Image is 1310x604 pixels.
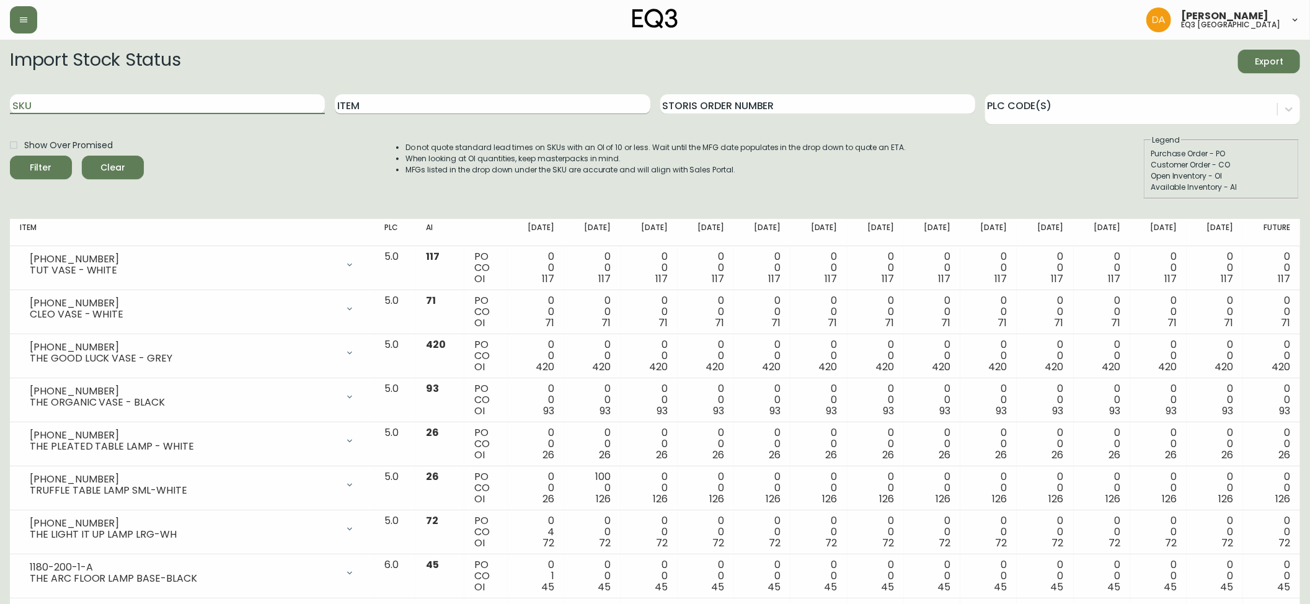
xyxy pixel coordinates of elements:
th: [DATE] [621,219,677,246]
span: 26 [542,492,554,506]
div: 0 0 [574,383,611,417]
div: 0 0 [857,471,894,505]
td: 5.0 [374,378,416,422]
span: 71 [771,316,781,330]
span: 72 [599,536,611,550]
div: 0 0 [1027,427,1063,461]
span: 126 [823,492,838,506]
span: 117 [882,272,894,286]
span: 420 [536,360,554,374]
div: Customer Order - CO [1151,159,1292,171]
span: OI [474,404,485,418]
span: 26 [882,448,894,462]
span: 93 [600,404,611,418]
div: 0 0 [631,559,667,593]
span: 93 [1279,404,1290,418]
div: 0 0 [800,559,837,593]
span: 420 [706,360,724,374]
div: 0 0 [1084,251,1120,285]
span: 117 [542,272,554,286]
th: [DATE] [678,219,734,246]
span: 117 [994,272,1007,286]
div: 0 0 [1253,383,1290,417]
span: OI [474,492,485,506]
div: 0 0 [857,559,894,593]
div: 0 0 [1197,515,1233,549]
span: 72 [1109,536,1120,550]
div: [PHONE_NUMBER] [30,518,337,529]
div: 0 0 [688,471,724,505]
div: 0 0 [744,383,781,417]
div: 0 0 [800,251,837,285]
div: 0 1 [518,559,554,593]
div: 0 0 [970,559,1007,593]
div: [PHONE_NUMBER]THE LIGHT IT UP LAMP LRG-WH [20,515,365,543]
span: 117 [938,272,950,286]
td: 6.0 [374,554,416,598]
span: 72 [826,536,838,550]
div: 0 0 [970,427,1007,461]
span: 420 [649,360,668,374]
div: 0 0 [970,251,1007,285]
div: 0 0 [744,339,781,373]
div: 0 0 [970,383,1007,417]
span: OI [474,272,485,286]
div: 0 0 [857,295,894,329]
span: 126 [1105,492,1120,506]
span: 72 [882,536,894,550]
span: 72 [712,536,724,550]
span: 117 [712,272,724,286]
div: 0 0 [631,515,667,549]
span: 420 [932,360,950,374]
span: 26 [1052,448,1064,462]
div: 0 0 [857,339,894,373]
div: 0 0 [914,295,950,329]
div: PO CO [474,515,498,549]
div: 0 0 [744,295,781,329]
div: 0 0 [1084,339,1120,373]
li: Do not quote standard lead times on SKUs with an OI of 10 or less. Wait until the MFG date popula... [405,142,906,153]
span: 72 [656,536,668,550]
div: THE ORGANIC VASE - BLACK [30,397,337,408]
div: [PHONE_NUMBER]THE GOOD LUCK VASE - GREY [20,339,365,366]
div: [PHONE_NUMBER]THE ORGANIC VASE - BLACK [20,383,365,411]
div: 0 0 [574,295,611,329]
th: [DATE] [960,219,1017,246]
span: 72 [542,536,554,550]
h5: eq3 [GEOGRAPHIC_DATA] [1181,21,1280,29]
div: 0 0 [1027,471,1063,505]
span: 117 [1164,272,1177,286]
div: 0 0 [1140,471,1177,505]
div: 0 0 [688,515,724,549]
div: 0 0 [1197,427,1233,461]
span: 71 [426,293,436,308]
span: 420 [426,337,446,352]
span: 26 [826,448,838,462]
span: 72 [1165,536,1177,550]
div: 0 0 [857,515,894,549]
div: 0 0 [631,471,667,505]
span: 72 [939,536,950,550]
span: 72 [426,513,438,528]
td: 5.0 [374,246,416,290]
div: 0 0 [914,427,950,461]
div: 0 0 [688,383,724,417]
div: 0 0 [744,559,781,593]
div: PO CO [474,559,498,593]
div: 0 0 [1140,295,1177,329]
div: 0 0 [970,295,1007,329]
span: 117 [655,272,668,286]
span: 26 [656,448,668,462]
div: TRUFFLE TABLE LAMP SML-WHITE [30,485,337,496]
div: 0 0 [1027,515,1063,549]
div: [PHONE_NUMBER] [30,386,337,397]
span: 126 [709,492,724,506]
div: 0 0 [744,515,781,549]
div: 0 0 [1253,295,1290,329]
th: [DATE] [1187,219,1243,246]
span: 72 [995,536,1007,550]
span: 93 [657,404,668,418]
div: 0 0 [1140,515,1177,549]
span: 126 [653,492,668,506]
div: 0 0 [857,427,894,461]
